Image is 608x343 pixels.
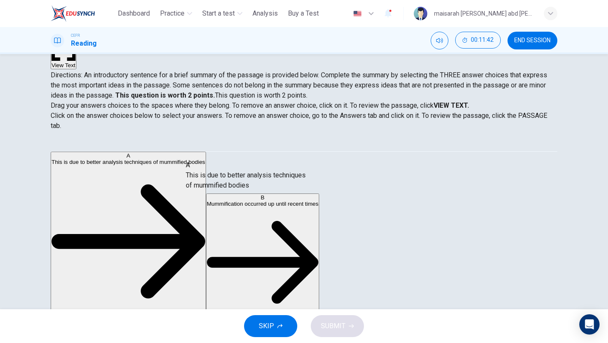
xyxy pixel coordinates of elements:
[455,32,501,49] div: Hide
[244,315,297,337] button: SKIP
[51,152,206,321] button: AThis is due to better analysis techniques of mummified bodies
[352,11,363,17] img: en
[514,37,551,44] span: END SESSION
[455,32,501,49] button: 00:11:42
[471,37,494,44] span: 00:11:42
[51,101,557,111] p: Drag your answers choices to the spaces where they belong. To remove an answer choice, click on i...
[199,6,246,21] button: Start a test
[215,91,307,99] span: This question is worth 2 points.
[249,6,281,21] button: Analysis
[207,201,318,207] span: Mummification occurred up until recent times
[52,152,205,159] div: A
[579,314,600,335] div: Open Intercom Messenger
[71,33,80,38] span: CEFR
[434,8,534,19] div: maisarah [PERSON_NAME] abd [PERSON_NAME]
[288,8,319,19] span: Buy a Test
[114,6,153,21] button: Dashboard
[508,32,557,49] button: END SESSION
[118,8,150,19] span: Dashboard
[202,8,235,19] span: Start a test
[285,6,322,21] button: Buy a Test
[51,131,557,151] div: Choose test type tabs
[52,159,205,165] span: This is due to better analysis techniques of mummified bodies
[414,7,427,20] img: Profile picture
[51,5,114,22] a: ELTC logo
[252,8,278,19] span: Analysis
[51,5,95,22] img: ELTC logo
[206,193,319,321] button: BMummification occurred up until recent times
[259,320,274,332] span: SKIP
[431,32,448,49] div: Mute
[71,38,97,49] h1: Reading
[157,6,195,21] button: Practice
[207,194,318,201] div: B
[51,71,547,99] span: Directions: An introductory sentence for a brief summary of the passage is provided below. Comple...
[434,101,469,109] strong: VIEW TEXT.
[51,111,557,131] p: Click on the answer choices below to select your answers. To remove an answer choice, go to the A...
[114,91,215,99] strong: This question is worth 2 points.
[160,8,185,19] span: Practice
